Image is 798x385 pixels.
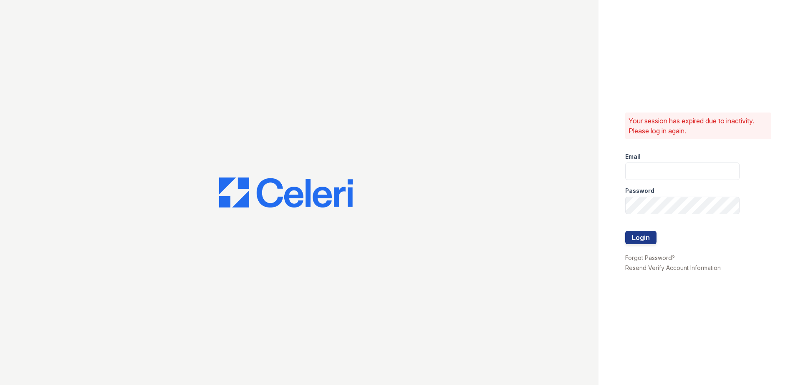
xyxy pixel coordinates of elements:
[629,116,768,136] p: Your session has expired due to inactivity. Please log in again.
[625,254,675,261] a: Forgot Password?
[625,231,657,244] button: Login
[625,152,641,161] label: Email
[219,177,353,207] img: CE_Logo_Blue-a8612792a0a2168367f1c8372b55b34899dd931a85d93a1a3d3e32e68fde9ad4.png
[625,264,721,271] a: Resend Verify Account Information
[625,187,654,195] label: Password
